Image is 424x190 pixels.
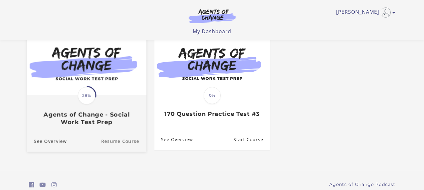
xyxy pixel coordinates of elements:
a: 170 Question Practice Test #3: Resume Course [233,130,270,150]
a: My Dashboard [193,28,231,35]
i: https://www.youtube.com/c/AgentsofChangeTestPrepbyMeaganMitchell (Open in a new window) [40,182,46,188]
img: Agents of Change Logo [182,9,242,23]
a: https://www.instagram.com/agentsofchangeprep/ (Open in a new window) [51,180,57,189]
h3: 170 Question Practice Test #3 [161,110,263,118]
a: Agents of Change Podcast [329,181,395,188]
a: https://www.facebook.com/groups/aswbtestprep (Open in a new window) [29,180,34,189]
a: Agents of Change - Social Work Test Prep: See Overview [27,131,67,152]
i: https://www.facebook.com/groups/aswbtestprep (Open in a new window) [29,182,34,188]
a: Agents of Change - Social Work Test Prep: Resume Course [101,131,146,152]
a: https://www.youtube.com/c/AgentsofChangeTestPrepbyMeaganMitchell (Open in a new window) [40,180,46,189]
a: Toggle menu [336,8,392,18]
h3: Agents of Change - Social Work Test Prep [34,111,139,126]
a: 170 Question Practice Test #3: See Overview [154,130,193,150]
span: 0% [204,87,221,104]
i: https://www.instagram.com/agentsofchangeprep/ (Open in a new window) [51,182,57,188]
span: 28% [78,87,95,104]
